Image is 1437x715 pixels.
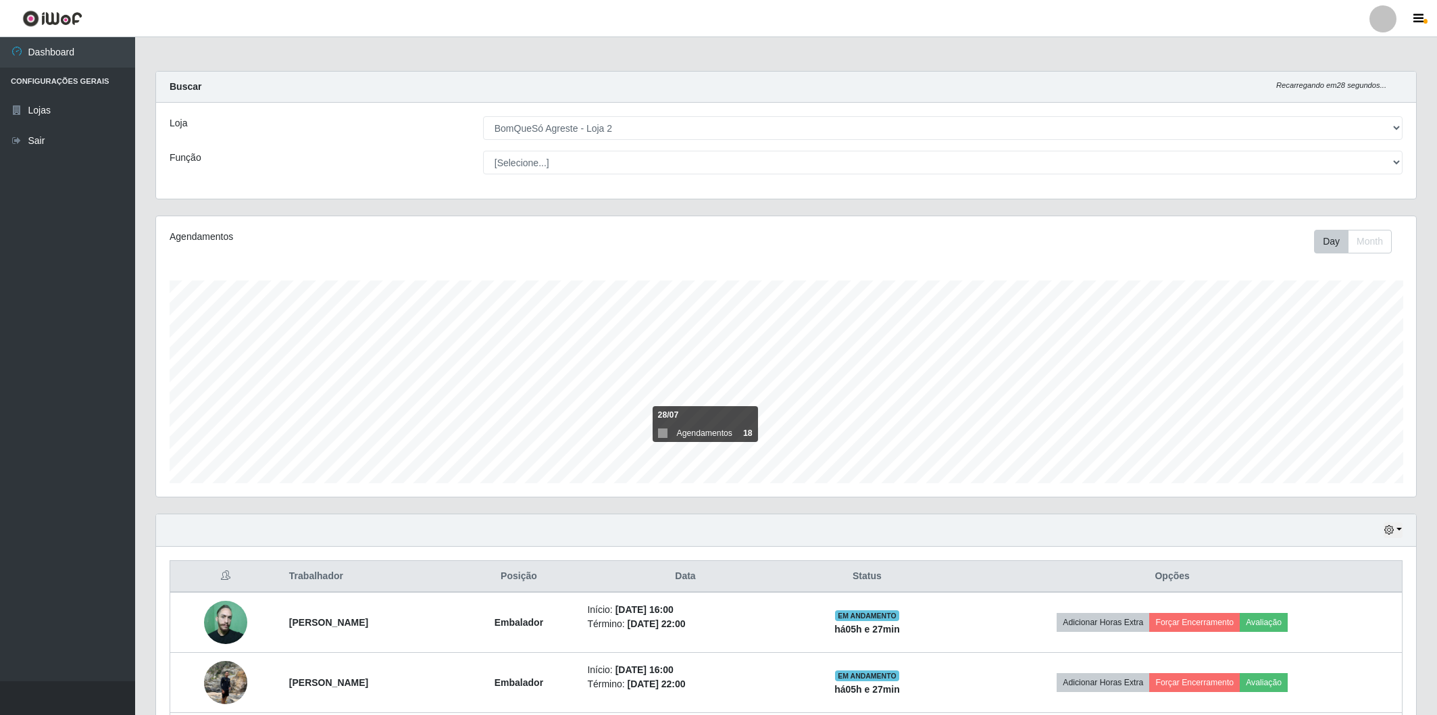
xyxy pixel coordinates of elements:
button: Forçar Encerramento [1149,673,1240,692]
time: [DATE] 16:00 [615,664,674,675]
div: First group [1314,230,1392,253]
i: Recarregando em 28 segundos... [1276,81,1386,89]
th: Status [792,561,943,593]
strong: Embalador [495,617,543,628]
button: Month [1348,230,1392,253]
time: [DATE] 22:00 [628,618,686,629]
button: Avaliação [1240,613,1288,632]
time: [DATE] 22:00 [628,679,686,689]
th: Trabalhador [281,561,459,593]
label: Loja [170,116,187,130]
button: Day [1314,230,1348,253]
button: Forçar Encerramento [1149,613,1240,632]
span: EM ANDAMENTO [835,610,899,621]
strong: [PERSON_NAME] [289,677,368,688]
strong: Embalador [495,677,543,688]
label: Função [170,151,201,165]
button: Avaliação [1240,673,1288,692]
li: Início: [587,603,783,617]
strong: [PERSON_NAME] [289,617,368,628]
li: Término: [587,677,783,691]
strong: há 05 h e 27 min [834,624,900,635]
div: Agendamentos [170,230,672,244]
img: 1672941149388.jpeg [204,601,247,644]
button: Adicionar Horas Extra [1057,613,1149,632]
strong: há 05 h e 27 min [834,684,900,695]
th: Opções [942,561,1402,593]
th: Posição [458,561,579,593]
th: Data [579,561,791,593]
time: [DATE] 16:00 [615,604,674,615]
img: 1700098236719.jpeg [204,654,247,711]
button: Adicionar Horas Extra [1057,673,1149,692]
span: EM ANDAMENTO [835,670,899,681]
li: Término: [587,617,783,631]
strong: Buscar [170,81,201,92]
div: Toolbar with button groups [1314,230,1403,253]
img: CoreUI Logo [22,10,82,27]
li: Início: [587,663,783,677]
